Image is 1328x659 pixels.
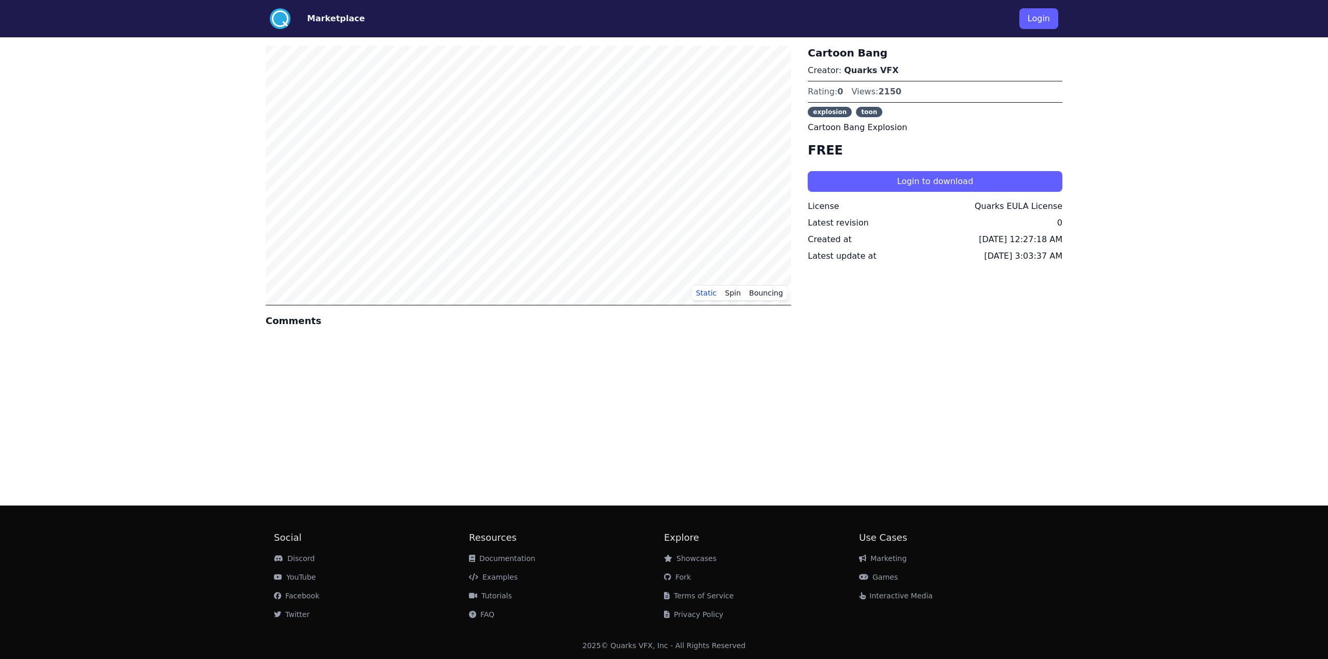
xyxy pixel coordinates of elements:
[859,573,898,581] a: Games
[1057,217,1062,229] div: 0
[808,46,1062,60] h3: Cartoon Bang
[837,87,843,96] span: 0
[274,610,310,619] a: Twitter
[844,65,898,75] a: Quarks VFX
[859,554,907,563] a: Marketing
[1019,8,1058,29] button: Login
[808,64,1062,77] p: Creator:
[745,285,787,301] button: Bouncing
[856,107,882,117] span: toon
[878,87,902,96] span: 2150
[859,592,933,600] a: Interactive Media
[975,200,1062,213] div: Quarks EULA License
[469,554,535,563] a: Documentation
[469,530,664,545] h2: Resources
[808,217,868,229] div: Latest revision
[721,285,745,301] button: Spin
[290,12,365,25] a: Marketplace
[808,142,1062,159] h4: FREE
[691,285,721,301] button: Static
[266,314,791,328] h4: Comments
[859,530,1054,545] h2: Use Cases
[808,171,1062,192] button: Login to download
[274,592,320,600] a: Facebook
[307,12,365,25] button: Marketplace
[808,176,1062,186] a: Login to download
[664,573,691,581] a: Fork
[979,233,1062,246] div: [DATE] 12:27:18 AM
[664,530,859,545] h2: Explore
[808,86,843,98] div: Rating:
[664,554,716,563] a: Showcases
[808,121,1062,134] p: Cartoon Bang Explosion
[469,610,494,619] a: FAQ
[469,573,518,581] a: Examples
[664,592,734,600] a: Terms of Service
[808,200,839,213] div: License
[851,86,901,98] div: Views:
[808,250,876,262] div: Latest update at
[274,530,469,545] h2: Social
[1019,4,1058,33] a: Login
[984,250,1062,262] div: [DATE] 3:03:37 AM
[274,554,315,563] a: Discord
[583,640,746,651] div: 2025 © Quarks VFX, Inc - All Rights Reserved
[808,107,852,117] span: explosion
[274,573,316,581] a: YouTube
[664,610,723,619] a: Privacy Policy
[469,592,512,600] a: Tutorials
[808,233,851,246] div: Created at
